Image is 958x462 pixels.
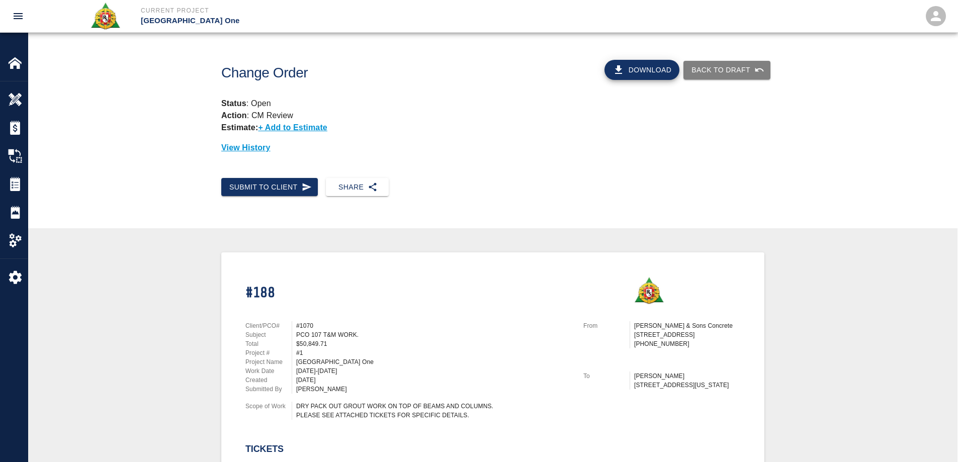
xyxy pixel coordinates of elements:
[634,276,664,305] img: Roger & Sons Concrete
[583,372,630,381] p: To
[634,381,740,390] p: [STREET_ADDRESS][US_STATE]
[221,110,764,122] p: : CM Review
[634,330,740,339] p: [STREET_ADDRESS]
[221,98,764,110] p: : Open
[258,123,327,132] p: + Add to Estimate
[296,330,571,339] div: PCO 107 T&M WORK.
[296,402,571,420] div: DRY PACK OUT GROUT WORK ON TOP OF BEAMS AND COLUMNS. PLEASE SEE ATTACHED TICKETS FOR SPECIFIC DET...
[245,321,292,330] p: Client/PCO#
[245,402,292,411] p: Scope of Work
[245,357,292,366] p: Project Name
[683,61,770,79] button: Back to Draft
[141,15,534,27] p: [GEOGRAPHIC_DATA] One
[296,339,571,348] div: $50,849.71
[296,357,571,366] div: [GEOGRAPHIC_DATA] One
[221,178,318,197] button: Submit to Client
[221,65,535,81] h1: Change Order
[296,348,571,357] div: #1
[221,99,246,108] strong: Status
[908,414,958,462] iframe: Chat Widget
[6,4,30,28] button: open drawer
[245,376,292,385] p: Created
[296,385,571,394] div: [PERSON_NAME]
[245,366,292,376] p: Work Date
[583,321,630,330] p: From
[634,321,740,330] p: [PERSON_NAME] & Sons Concrete
[634,372,740,381] p: [PERSON_NAME]
[245,444,740,455] h2: Tickets
[245,348,292,357] p: Project #
[141,6,534,15] p: Current Project
[296,321,571,330] div: #1070
[221,111,247,120] strong: Action
[326,178,389,197] button: Share
[245,330,292,339] p: Subject
[221,123,258,132] strong: Estimate:
[245,339,292,348] p: Total
[245,285,275,301] h1: #188
[90,2,121,30] img: Roger & Sons Concrete
[221,142,764,154] p: View History
[245,385,292,394] p: Submitted By
[634,339,740,348] p: [PHONE_NUMBER]
[296,376,571,385] div: [DATE]
[604,60,680,80] button: Download
[296,366,571,376] div: [DATE]-[DATE]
